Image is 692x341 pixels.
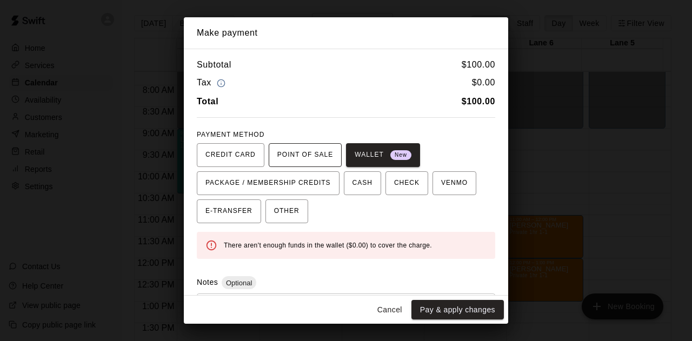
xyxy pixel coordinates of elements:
[205,175,331,192] span: PACKAGE / MEMBERSHIP CREDITS
[269,143,342,167] button: POINT OF SALE
[462,58,495,72] h6: $ 100.00
[277,146,333,164] span: POINT OF SALE
[411,300,504,320] button: Pay & apply changes
[205,203,252,220] span: E-TRANSFER
[197,131,264,138] span: PAYMENT METHOD
[352,175,372,192] span: CASH
[224,242,432,249] span: There aren't enough funds in the wallet ($0.00) to cover the charge.
[346,143,420,167] button: WALLET New
[197,171,340,195] button: PACKAGE / MEMBERSHIP CREDITS
[441,175,468,192] span: VENMO
[390,148,411,163] span: New
[222,279,256,287] span: Optional
[372,300,407,320] button: Cancel
[197,199,261,223] button: E-TRANSFER
[184,17,508,49] h2: Make payment
[472,76,495,90] h6: $ 0.00
[394,175,420,192] span: CHECK
[197,76,228,90] h6: Tax
[462,97,495,106] b: $ 100.00
[355,146,411,164] span: WALLET
[197,97,218,106] b: Total
[432,171,476,195] button: VENMO
[197,143,264,167] button: CREDIT CARD
[265,199,308,223] button: OTHER
[385,171,428,195] button: CHECK
[344,171,381,195] button: CASH
[205,146,256,164] span: CREDIT CARD
[197,278,218,286] label: Notes
[197,58,231,72] h6: Subtotal
[274,203,300,220] span: OTHER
